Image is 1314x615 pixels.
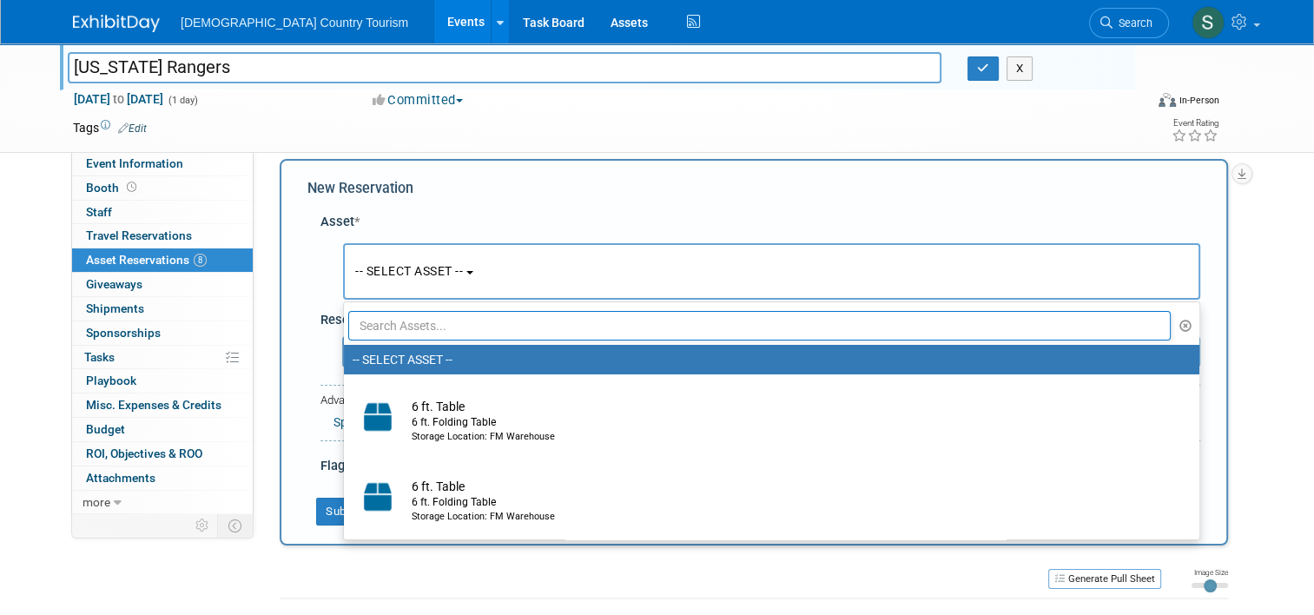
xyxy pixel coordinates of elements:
[86,398,221,412] span: Misc. Expenses & Credits
[72,297,253,321] a: Shipments
[366,91,470,109] button: Committed
[86,156,183,170] span: Event Information
[72,248,253,272] a: Asset Reservations8
[86,277,142,291] span: Giveaways
[1172,119,1218,128] div: Event Rating
[181,16,408,30] span: [DEMOGRAPHIC_DATA] Country Tourism
[194,254,207,267] span: 8
[412,510,1165,524] div: Storage Location: FM Warehouse
[118,122,147,135] a: Edit
[73,91,164,107] span: [DATE] [DATE]
[1089,8,1169,38] a: Search
[72,273,253,296] a: Giveaways
[86,374,136,387] span: Playbook
[320,311,1200,329] div: Reservation Notes
[188,514,218,537] td: Personalize Event Tab Strip
[403,478,1165,524] td: 6 ft. Table
[218,514,254,537] td: Toggle Event Tabs
[320,393,1200,409] div: Advanced Options
[72,369,253,393] a: Playbook
[412,430,1165,444] div: Storage Location: FM Warehouse
[1192,567,1228,578] div: Image Size
[72,176,253,200] a: Booth
[167,95,198,106] span: (1 day)
[1007,56,1033,81] button: X
[72,321,253,345] a: Sponsorships
[307,180,413,196] span: New Reservation
[86,228,192,242] span: Travel Reservations
[1048,569,1161,589] button: Generate Pull Sheet
[86,205,112,219] span: Staff
[403,398,1165,444] td: 6 ft. Table
[72,466,253,490] a: Attachments
[1179,94,1219,107] div: In-Person
[343,243,1200,300] button: -- SELECT ASSET --
[72,224,253,248] a: Travel Reservations
[1159,93,1176,107] img: Format-Inperson.png
[86,181,140,195] span: Booth
[1050,90,1219,116] div: Event Format
[123,181,140,194] span: Booth not reserved yet
[72,201,253,224] a: Staff
[86,301,144,315] span: Shipments
[86,326,161,340] span: Sponsorships
[72,346,253,369] a: Tasks
[84,350,115,364] span: Tasks
[348,311,1171,341] input: Search Assets...
[110,92,127,106] span: to
[86,253,207,267] span: Asset Reservations
[1192,6,1225,39] img: Steve Vannier
[353,478,403,516] img: Capital-Asset-Icon-2.png
[72,491,253,514] a: more
[320,213,1200,231] div: Asset
[412,415,1165,430] div: 6 ft. Folding Table
[316,498,373,526] button: Submit
[320,458,348,473] span: Flag:
[412,495,1165,510] div: 6 ft. Folding Table
[86,422,125,436] span: Budget
[73,119,147,136] td: Tags
[72,442,253,466] a: ROI, Objectives & ROO
[333,415,525,429] a: Specify Shipping Logistics Category
[83,495,110,509] span: more
[72,418,253,441] a: Budget
[72,393,253,417] a: Misc. Expenses & Credits
[1113,17,1152,30] span: Search
[73,15,160,32] img: ExhibitDay
[86,446,202,460] span: ROI, Objectives & ROO
[355,264,463,278] span: -- SELECT ASSET --
[353,348,1182,371] label: -- SELECT ASSET --
[72,152,253,175] a: Event Information
[86,471,155,485] span: Attachments
[353,398,403,436] img: Capital-Asset-Icon-2.png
